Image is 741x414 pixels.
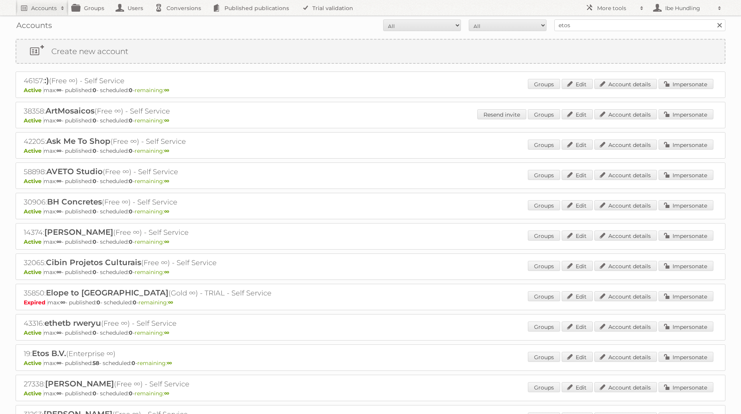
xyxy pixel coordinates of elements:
strong: 0 [93,208,96,215]
h2: 35850: (Gold ∞) - TRIAL - Self Service [24,288,296,298]
a: Impersonate [659,382,713,392]
a: Account details [594,382,657,392]
span: Cibin Projetos Culturais [46,258,141,267]
strong: ∞ [164,147,169,154]
strong: 0 [129,269,133,276]
span: AVETO Studio [46,167,103,176]
strong: ∞ [56,117,61,124]
a: Account details [594,170,657,180]
a: Edit [562,382,593,392]
h2: 14374: (Free ∞) - Self Service [24,227,296,238]
strong: 0 [93,87,96,94]
strong: 0 [129,390,133,397]
span: ethetb rweryu [44,318,101,328]
strong: ∞ [164,329,169,336]
strong: ∞ [56,390,61,397]
strong: ∞ [56,178,61,185]
a: Edit [562,109,593,119]
a: Impersonate [659,261,713,271]
a: Groups [528,321,560,332]
span: Etos B.V. [32,349,66,358]
a: Account details [594,321,657,332]
h2: 43316: (Free ∞) - Self Service [24,318,296,328]
strong: ∞ [56,329,61,336]
a: Edit [562,321,593,332]
strong: 0 [129,147,133,154]
span: Active [24,147,44,154]
a: Impersonate [659,291,713,301]
h2: 32065: (Free ∞) - Self Service [24,258,296,268]
a: Impersonate [659,79,713,89]
a: Resend invite [477,109,526,119]
a: Edit [562,140,593,150]
a: Create new account [16,40,725,63]
a: Account details [594,140,657,150]
strong: ∞ [164,390,169,397]
a: Groups [528,231,560,241]
strong: ∞ [167,360,172,367]
strong: ∞ [168,299,173,306]
span: remaining: [135,269,169,276]
a: Groups [528,261,560,271]
p: max: - published: - scheduled: - [24,269,717,276]
a: Groups [528,200,560,210]
span: remaining: [135,208,169,215]
p: max: - published: - scheduled: - [24,117,717,124]
span: Active [24,87,44,94]
strong: ∞ [56,87,61,94]
p: max: - published: - scheduled: - [24,178,717,185]
a: Account details [594,291,657,301]
span: ArtMosaicos [46,106,95,115]
a: Edit [562,200,593,210]
a: Edit [562,352,593,362]
span: Active [24,390,44,397]
h2: More tools [597,4,636,12]
h2: 58898: (Free ∞) - Self Service [24,167,296,177]
p: max: - published: - scheduled: - [24,329,717,336]
p: max: - published: - scheduled: - [24,299,717,306]
span: Expired [24,299,47,306]
span: remaining: [137,360,172,367]
h2: 30906: (Free ∞) - Self Service [24,197,296,207]
span: remaining: [135,178,169,185]
a: Account details [594,200,657,210]
strong: 58 [93,360,99,367]
strong: ∞ [60,299,65,306]
p: max: - published: - scheduled: - [24,238,717,245]
a: Edit [562,170,593,180]
span: BH Concretes [47,197,102,206]
a: Impersonate [659,200,713,210]
span: Active [24,178,44,185]
strong: ∞ [164,178,169,185]
a: Impersonate [659,321,713,332]
strong: ∞ [56,208,61,215]
span: :) [44,76,49,85]
a: Edit [562,291,593,301]
h2: 27338: (Free ∞) - Self Service [24,379,296,389]
h2: 42205: (Free ∞) - Self Service [24,136,296,147]
strong: 0 [93,117,96,124]
a: Account details [594,352,657,362]
strong: 0 [133,299,137,306]
strong: ∞ [164,87,169,94]
span: Active [24,329,44,336]
strong: ∞ [164,238,169,245]
strong: 0 [93,390,96,397]
strong: 0 [93,269,96,276]
strong: ∞ [164,117,169,124]
a: Groups [528,170,560,180]
strong: 0 [129,178,133,185]
strong: ∞ [164,269,169,276]
strong: 0 [93,329,96,336]
strong: 0 [93,178,96,185]
span: Active [24,117,44,124]
span: [PERSON_NAME] [44,227,113,237]
a: Impersonate [659,109,713,119]
h2: 46157: (Free ∞) - Self Service [24,76,296,86]
span: remaining: [135,329,169,336]
a: Groups [528,79,560,89]
a: Edit [562,79,593,89]
a: Account details [594,79,657,89]
h2: 38358: (Free ∞) - Self Service [24,106,296,116]
strong: 0 [93,147,96,154]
